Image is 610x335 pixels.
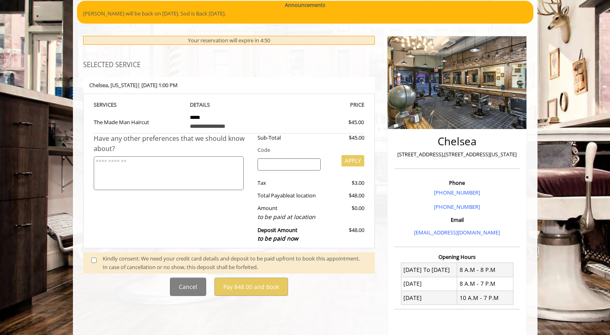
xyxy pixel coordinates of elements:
div: Total Payable [251,191,327,200]
td: [DATE] [401,277,457,291]
td: [DATE] To [DATE] [401,263,457,277]
p: [STREET_ADDRESS],[STREET_ADDRESS][US_STATE] [396,150,518,159]
span: S [114,101,117,108]
div: Sub-Total [251,134,327,142]
h3: Phone [396,180,518,186]
div: Tax [251,179,327,187]
th: SERVICE [94,100,184,109]
div: $45.00 [319,118,364,127]
div: Your reservation will expire in 4:50 [83,36,375,45]
b: Deposit Amount [258,226,298,243]
b: Chelsea | [DATE] 1:00 PM [89,81,178,89]
a: [EMAIL_ADDRESS][DOMAIN_NAME] [414,229,500,236]
span: to be paid now [258,234,298,242]
a: [PHONE_NUMBER] [434,189,480,196]
div: $45.00 [327,134,364,142]
th: PRICE [274,100,365,109]
span: at location [290,192,316,199]
h3: Email [396,217,518,223]
h3: Opening Hours [394,254,520,260]
td: 8 A.M - 8 P.M [457,263,513,277]
div: $48.00 [327,226,364,243]
h3: SELECTED SERVICE [83,61,375,69]
td: 8 A.M - 7 P.M [457,277,513,291]
div: Have any other preferences that we should know about? [94,134,252,154]
div: Kindly consent: We need your credit card details and deposit to be paid upfront to book this appo... [103,254,367,272]
p: [PERSON_NAME] will be back on [DATE]. Sod is Back [DATE]. [83,9,527,18]
button: Cancel [170,278,206,296]
div: $48.00 [327,191,364,200]
div: $3.00 [327,179,364,187]
b: Announcements [285,1,325,9]
a: [PHONE_NUMBER] [434,203,480,210]
td: 10 A.M - 7 P.M [457,291,513,305]
td: [DATE] [401,291,457,305]
button: APPLY [341,155,364,166]
h2: Chelsea [396,136,518,147]
div: Code [251,146,364,154]
div: to be paid at location [258,212,321,221]
span: , [US_STATE] [108,81,137,89]
div: Amount [251,204,327,221]
div: $0.00 [327,204,364,221]
th: DETAILS [184,100,274,109]
td: The Made Man Haircut [94,109,184,134]
button: Pay $48.00 and Book [214,278,288,296]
